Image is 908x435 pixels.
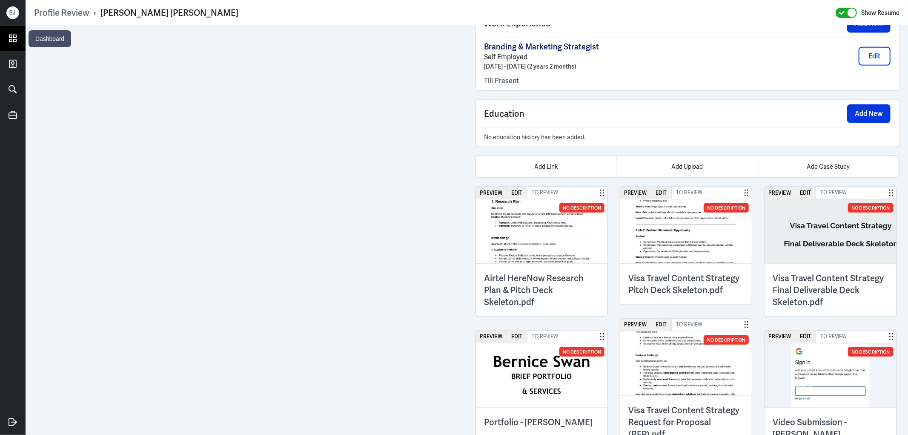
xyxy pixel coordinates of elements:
[847,104,891,123] button: Add New
[816,187,851,199] span: To Review
[651,319,672,331] button: Edit
[861,7,899,18] label: Show Resume
[476,187,507,199] button: Preview
[796,331,816,343] button: Edit
[6,6,19,19] div: S J
[34,7,89,18] a: Profile Review
[617,156,758,177] div: Add Upload
[35,34,64,44] p: Dashboard
[651,187,672,199] button: Edit
[527,331,563,343] span: To Review
[484,416,599,428] h3: Portfolio - [PERSON_NAME]
[765,331,796,343] button: Preview
[704,203,749,213] div: No Description
[476,156,617,177] div: Add Link
[484,42,599,52] p: Branding & Marketing Strategist
[629,272,744,296] h3: Visa Travel Content Strategy Pitch Deck Skeleton.pdf
[484,132,891,142] p: No education history has been added.
[507,331,527,343] button: Edit
[559,347,604,357] div: No Description
[507,187,527,199] button: Edit
[484,272,599,308] h3: Airtel HereNow Research Plan & Pitch Deck Skeleton.pdf
[484,76,891,86] p: Till Present
[765,187,796,199] button: Preview
[89,7,100,18] p: ›
[476,331,507,343] button: Preview
[559,203,604,213] div: No Description
[484,107,525,120] span: Education
[816,331,851,343] span: To Review
[484,52,599,62] p: Self Employed
[100,7,238,18] div: [PERSON_NAME] [PERSON_NAME]
[620,319,651,331] button: Preview
[773,272,888,308] h3: Visa Travel Content Strategy Final Deliverable Deck Skeleton.pdf
[859,47,891,66] button: Edit
[527,187,563,199] span: To Review
[672,319,707,331] span: To Review
[672,187,707,199] span: To Review
[848,347,893,357] div: No Description
[704,335,749,345] div: No Description
[848,203,893,213] div: No Description
[484,62,599,71] p: [DATE] - [DATE] (2 years 2 months)
[796,187,816,199] button: Edit
[758,156,899,177] div: Add Case Study
[34,34,458,426] iframe: https://ppcdn.hiredigital.com/register/bac5becd/resumes/556785028/Bernice_Swan_CV.pdf?Expires=175...
[620,187,651,199] button: Preview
